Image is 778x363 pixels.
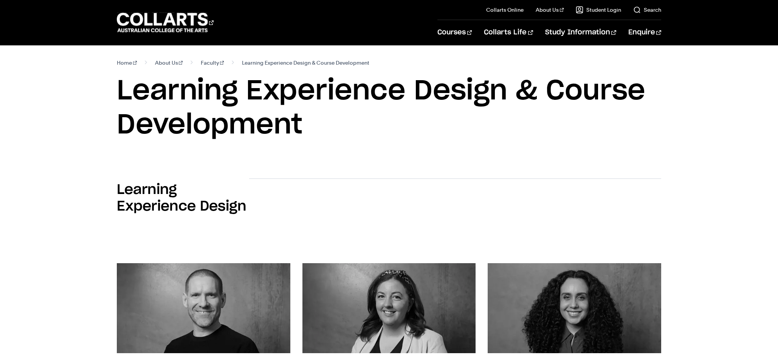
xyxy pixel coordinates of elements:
a: Study Information [545,20,616,45]
a: Faculty [201,57,224,68]
span: Learning Experience Design & Course Development [242,57,369,68]
a: Courses [437,20,472,45]
a: Home [117,57,137,68]
a: About Us [536,6,564,14]
a: Search [633,6,661,14]
a: Collarts Online [486,6,524,14]
h1: Learning Experience Design & Course Development [117,74,661,142]
a: About Us [155,57,183,68]
a: Student Login [576,6,621,14]
a: Collarts Life [484,20,533,45]
h2: Learning Experience Design [117,181,249,215]
div: Go to homepage [117,12,214,33]
a: Enquire [628,20,661,45]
